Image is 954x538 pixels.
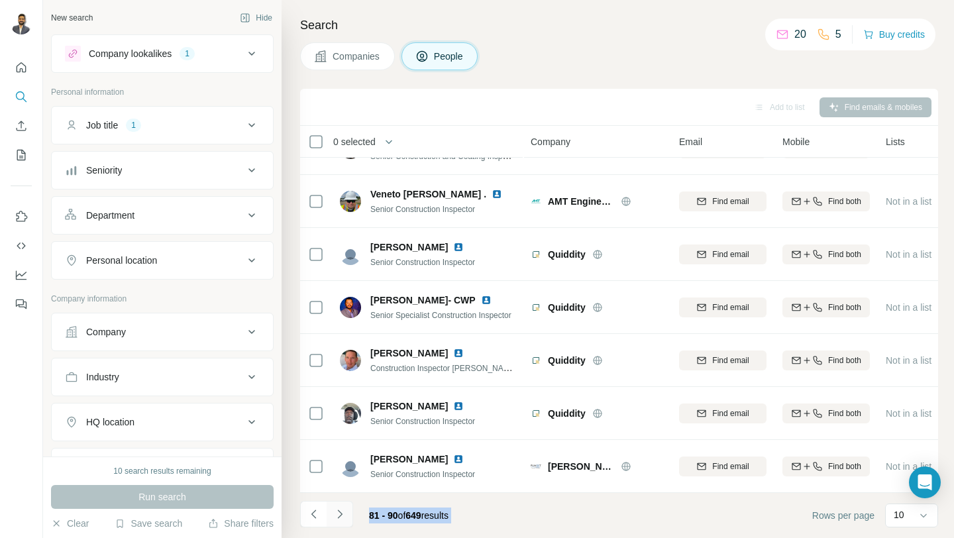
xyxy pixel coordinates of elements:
button: Annual revenue ($) [52,451,273,483]
span: of [398,510,406,521]
img: Logo of AMT Engineering [531,196,541,207]
p: Company information [51,293,274,305]
span: Senior Construction Inspector [370,417,475,426]
button: Find email [679,403,767,423]
button: Navigate to previous page [300,501,327,527]
button: Dashboard [11,263,32,287]
button: Find both [782,297,870,317]
img: LinkedIn logo [453,242,464,252]
img: Avatar [340,456,361,477]
span: [PERSON_NAME] [548,460,614,473]
button: Share filters [208,517,274,530]
button: Use Surfe API [11,234,32,258]
div: 10 search results remaining [113,465,211,477]
div: Personal location [86,254,157,267]
div: Company lookalikes [89,47,172,60]
img: LinkedIn logo [453,348,464,358]
span: [PERSON_NAME] [370,453,448,466]
img: Avatar [340,244,361,265]
div: HQ location [86,415,134,429]
span: Senior Construction Inspector [370,205,475,214]
span: [PERSON_NAME] [370,241,448,254]
span: Not in a list [886,408,931,419]
span: [PERSON_NAME]- CWP [370,294,476,307]
span: Senior Construction Inspector [370,258,475,267]
h4: Search [300,16,938,34]
button: Quick start [11,56,32,80]
span: results [369,510,449,521]
span: [PERSON_NAME] [370,347,448,360]
p: 20 [794,27,806,42]
span: Company [531,135,570,148]
button: Find email [679,457,767,476]
span: [PERSON_NAME] [370,400,448,413]
span: Not in a list [886,196,931,207]
span: 0 selected [333,135,376,148]
span: 81 - 90 [369,510,398,521]
button: Seniority [52,154,273,186]
img: Logo of Quiddity [531,355,541,366]
button: Hide [231,8,282,28]
span: Lists [886,135,905,148]
img: Logo of Quiddity [531,302,541,313]
button: Department [52,199,273,231]
button: Buy credits [863,25,925,44]
span: Find email [712,248,749,260]
span: Veneto [PERSON_NAME] . [370,188,486,201]
span: Quiddity [548,354,586,367]
img: Logo of Quiddity [531,249,541,260]
span: Quiddity [548,301,586,314]
span: Find email [712,195,749,207]
span: Companies [333,50,381,63]
img: LinkedIn logo [453,454,464,464]
span: Not in a list [886,355,931,366]
span: Find both [828,195,861,207]
span: Not in a list [886,302,931,313]
img: Logo of Rindt [531,461,541,472]
div: 1 [180,48,195,60]
div: Company [86,325,126,339]
button: Search [11,85,32,109]
span: Find both [828,301,861,313]
span: Find email [712,460,749,472]
div: Job title [86,119,118,132]
div: Open Intercom Messenger [909,466,941,498]
span: Senior Construction and Coating Inspector [370,150,520,161]
span: Email [679,135,702,148]
button: Company [52,316,273,348]
div: 1 [126,119,141,131]
span: Find both [828,460,861,472]
span: AMT Engineering [548,195,614,208]
div: Seniority [86,164,122,177]
button: Navigate to next page [327,501,353,527]
img: Avatar [340,297,361,318]
button: Find both [782,403,870,423]
button: Industry [52,361,273,393]
span: Rows per page [812,509,874,522]
button: Use Surfe on LinkedIn [11,205,32,229]
button: Feedback [11,292,32,316]
span: Find both [828,354,861,366]
button: HQ location [52,406,273,438]
button: My lists [11,143,32,167]
span: Mobile [782,135,810,148]
img: Logo of Quiddity [531,408,541,419]
span: Not in a list [886,249,931,260]
span: Find email [712,407,749,419]
button: Find both [782,244,870,264]
img: LinkedIn logo [453,401,464,411]
img: LinkedIn logo [481,295,492,305]
button: Find email [679,297,767,317]
div: Department [86,209,134,222]
span: Quiddity [548,407,586,420]
button: Find both [782,350,870,370]
div: Industry [86,370,119,384]
img: Avatar [340,350,361,371]
span: Quiddity [548,248,586,261]
button: Enrich CSV [11,114,32,138]
span: Find both [828,248,861,260]
button: Find email [679,191,767,211]
button: Find both [782,457,870,476]
span: Senior Specialist Construction Inspector [370,311,511,320]
button: Find both [782,191,870,211]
